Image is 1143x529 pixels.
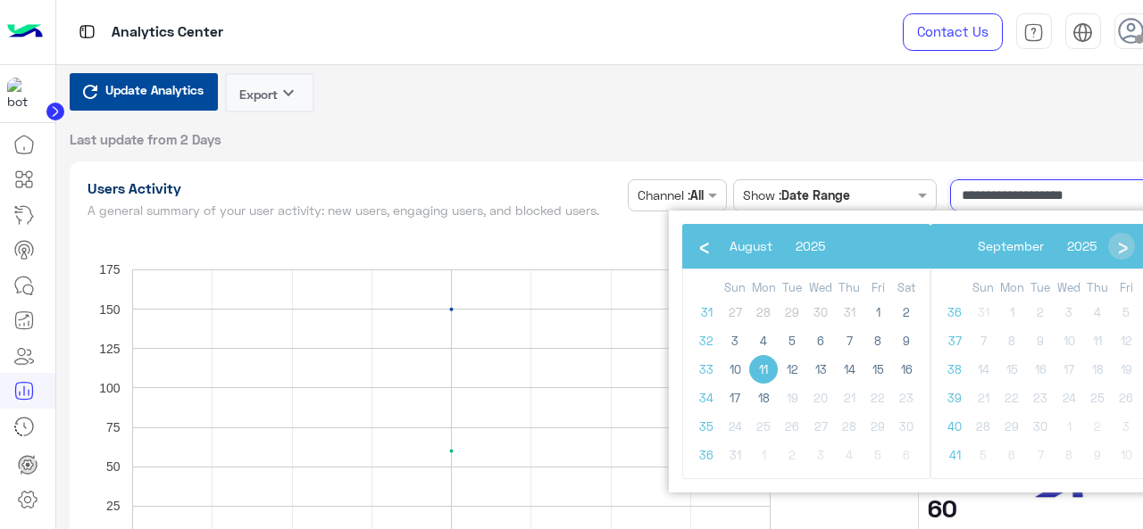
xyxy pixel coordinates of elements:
a: tab [1016,13,1052,51]
span: 36 [692,441,721,469]
span: 41 [940,441,969,469]
span: 2025 [796,238,825,253]
span: 4 [749,326,778,355]
span: 37 [940,326,969,355]
p: Analytics Center [112,21,223,45]
button: Exportkeyboard_arrow_down [225,73,314,112]
span: 13 [806,355,835,384]
text: 150 [99,302,121,316]
text: 75 [105,419,120,434]
span: 8 [864,326,892,355]
img: tab [1072,22,1093,43]
span: 2025 [1067,238,1097,253]
text: 100 [99,380,121,394]
button: 2025 [784,233,837,260]
span: ‹ [690,232,717,259]
text: 125 [99,341,121,355]
span: 10 [721,355,749,384]
th: weekday [1083,278,1112,298]
span: 9 [892,326,921,355]
span: 17 [721,384,749,412]
span: 7 [835,326,864,355]
bs-datepicker-navigation-view: ​ ​ ​ [691,235,864,250]
span: 33 [692,355,721,384]
span: Update Analytics [101,78,208,102]
th: weekday [778,278,806,298]
span: 15 [864,355,892,384]
button: September [966,233,1055,260]
span: 5 [778,326,806,355]
span: 2 [892,298,921,326]
th: weekday [749,278,778,298]
span: 40 [940,412,969,441]
img: Logo [7,13,43,51]
span: 1 [864,298,892,326]
i: keyboard_arrow_down [278,82,299,103]
img: tab [1023,22,1044,43]
span: 18 [749,384,778,412]
span: September [978,238,1044,253]
th: weekday [892,278,921,298]
span: 14 [835,355,864,384]
th: weekday [721,278,749,298]
span: 6 [806,326,835,355]
th: weekday [1112,278,1140,298]
span: 31 [692,298,721,326]
span: 36 [940,298,969,326]
bs-datepicker-navigation-view: ​ ​ ​ [939,235,1135,250]
img: 317874714732967 [7,78,39,110]
text: 50 [105,459,120,474]
th: weekday [806,278,835,298]
span: 34 [692,384,721,412]
span: 32 [692,326,721,355]
text: 25 [105,499,120,513]
span: 28 [749,298,778,326]
span: 39 [940,384,969,412]
h5: A general summary of your user activity: new users, engaging users, and blocked users. [88,203,622,218]
th: weekday [1055,278,1083,298]
button: Update Analytics [70,73,218,111]
span: 27 [721,298,749,326]
span: 30 [806,298,835,326]
button: › [1108,233,1135,260]
span: 3 [721,326,749,355]
button: ‹ [691,233,718,260]
h1: Users Activity [88,179,622,197]
th: weekday [997,278,1026,298]
span: › [1109,232,1136,259]
th: weekday [835,278,864,298]
button: 2025 [1055,233,1108,260]
th: weekday [969,278,997,298]
span: 38 [940,355,969,384]
a: Contact Us [903,13,1003,51]
text: 175 [99,262,121,277]
span: Last update from 2 Days [70,130,221,148]
span: 35 [692,412,721,441]
span: 31 [835,298,864,326]
span: 29 [778,298,806,326]
span: 16 [892,355,921,384]
th: weekday [1026,278,1055,298]
span: August [730,238,772,253]
img: tab [76,21,98,43]
th: weekday [864,278,892,298]
button: August [718,233,784,260]
span: 11 [749,355,778,384]
span: 12 [778,355,806,384]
